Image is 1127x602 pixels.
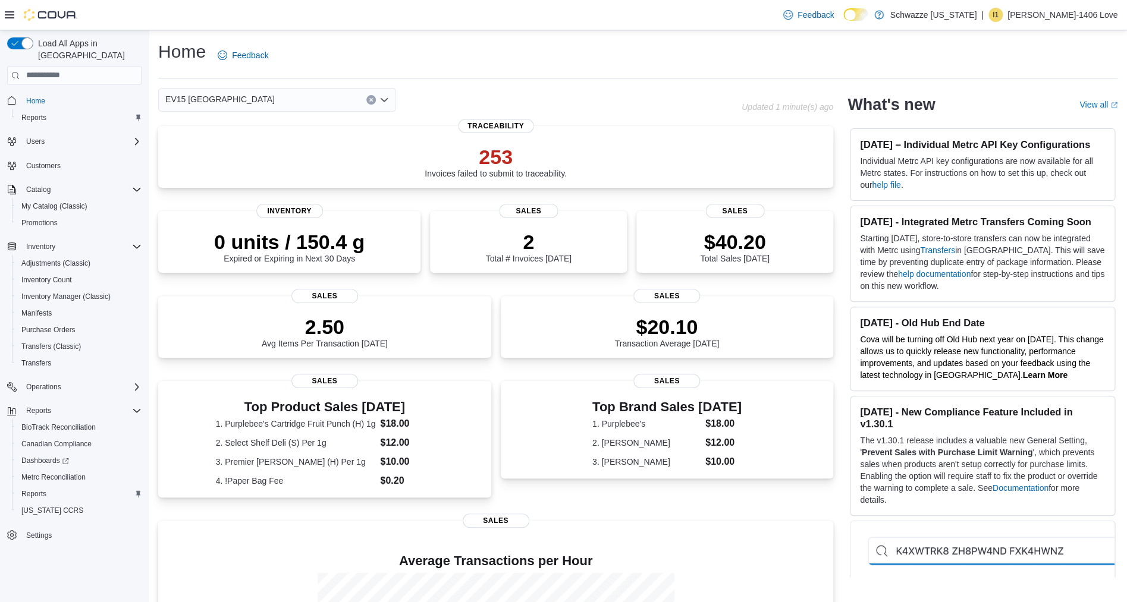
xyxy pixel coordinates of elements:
[21,423,96,432] span: BioTrack Reconciliation
[1110,102,1117,109] svg: External link
[379,95,389,105] button: Open list of options
[21,380,142,394] span: Operations
[17,273,77,287] a: Inventory Count
[705,204,764,218] span: Sales
[2,133,146,150] button: Users
[425,145,567,178] div: Invoices failed to submit to traceability.
[485,230,571,263] div: Total # Invoices [DATE]
[26,137,45,146] span: Users
[17,437,142,451] span: Canadian Compliance
[860,434,1105,506] p: The v1.30.1 release includes a valuable new General Setting, ' ', which prevents sales when produ...
[592,456,701,468] dt: 3. [PERSON_NAME]
[21,113,46,122] span: Reports
[17,111,142,125] span: Reports
[860,155,1105,191] p: Individual Metrc API key configurations are now available for all Metrc states. For instructions ...
[17,420,142,434] span: BioTrack Reconciliation
[17,111,51,125] a: Reports
[17,356,56,370] a: Transfers
[214,230,365,254] p: 0 units / 150.4 g
[21,489,46,499] span: Reports
[21,472,86,482] span: Metrc Reconciliation
[1079,100,1117,109] a: View allExternal link
[21,325,76,335] span: Purchase Orders
[993,8,999,22] span: I1
[216,475,376,487] dt: 4. !Paper Bag Fee
[17,256,142,270] span: Adjustments (Classic)
[12,255,146,272] button: Adjustments (Classic)
[2,379,146,395] button: Operations
[168,554,824,568] h4: Average Transactions per Hour
[463,513,529,528] span: Sales
[17,199,92,213] a: My Catalog (Classic)
[262,315,388,339] p: 2.50
[17,323,142,337] span: Purchase Orders
[12,198,146,215] button: My Catalog (Classic)
[12,322,146,338] button: Purchase Orders
[633,289,700,303] span: Sales
[21,239,142,254] span: Inventory
[21,182,142,197] span: Catalog
[12,215,146,231] button: Promotions
[2,92,146,109] button: Home
[485,230,571,254] p: 2
[12,502,146,519] button: [US_STATE] CCRS
[860,216,1105,228] h3: [DATE] - Integrated Metrc Transfers Coming Soon
[216,418,376,430] dt: 1. Purplebee's Cartridge Fruit Punch (H) 1g
[742,102,833,112] p: Updated 1 minute(s) ago
[633,374,700,388] span: Sales
[21,159,65,173] a: Customers
[17,339,142,354] span: Transfers (Classic)
[26,96,45,106] span: Home
[2,181,146,198] button: Catalog
[21,134,49,149] button: Users
[21,182,55,197] button: Catalog
[21,439,92,449] span: Canadian Compliance
[262,315,388,348] div: Avg Items Per Transaction [DATE]
[705,417,742,431] dd: $18.00
[21,527,142,542] span: Settings
[17,216,142,230] span: Promotions
[21,342,81,351] span: Transfers (Classic)
[17,470,142,484] span: Metrc Reconciliation
[17,470,90,484] a: Metrc Reconciliation
[214,230,365,263] div: Expired or Expiring in Next 30 Days
[21,259,90,268] span: Adjustments (Classic)
[21,456,69,465] span: Dashboards
[847,95,935,114] h2: What's new
[2,526,146,543] button: Settings
[12,419,146,436] button: BioTrack Reconciliation
[17,339,86,354] a: Transfers (Classic)
[12,272,146,288] button: Inventory Count
[700,230,769,263] div: Total Sales [DATE]
[843,8,868,21] input: Dark Mode
[862,447,1032,457] strong: Prevent Sales with Purchase Limit Warning
[216,437,376,449] dt: 2. Select Shelf Deli (S) Per 1g
[216,456,376,468] dt: 3. Premier [PERSON_NAME] (H) Per 1g
[256,204,323,218] span: Inventory
[700,230,769,254] p: $40.20
[158,40,206,64] h1: Home
[592,400,742,414] h3: Top Brand Sales [DATE]
[380,436,434,450] dd: $12.00
[778,3,839,27] a: Feedback
[7,87,142,575] nav: Complex example
[890,8,977,22] p: Schwazze [US_STATE]
[17,256,95,270] a: Adjustments (Classic)
[12,288,146,305] button: Inventory Manager (Classic)
[17,289,142,304] span: Inventory Manager (Classic)
[12,436,146,452] button: Canadian Compliance
[17,420,101,434] a: BioTrack Reconciliation
[1022,370,1067,380] a: Learn More
[21,218,58,228] span: Promotions
[33,37,142,61] span: Load All Apps in [GEOGRAPHIC_DATA]
[12,109,146,126] button: Reports
[21,380,66,394] button: Operations
[232,49,268,61] span: Feedback
[21,506,83,515] span: [US_STATE] CCRS
[17,216,62,230] a: Promotions
[12,486,146,502] button: Reports
[860,317,1105,329] h3: [DATE] - Old Hub End Date
[21,404,142,418] span: Reports
[366,95,376,105] button: Clear input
